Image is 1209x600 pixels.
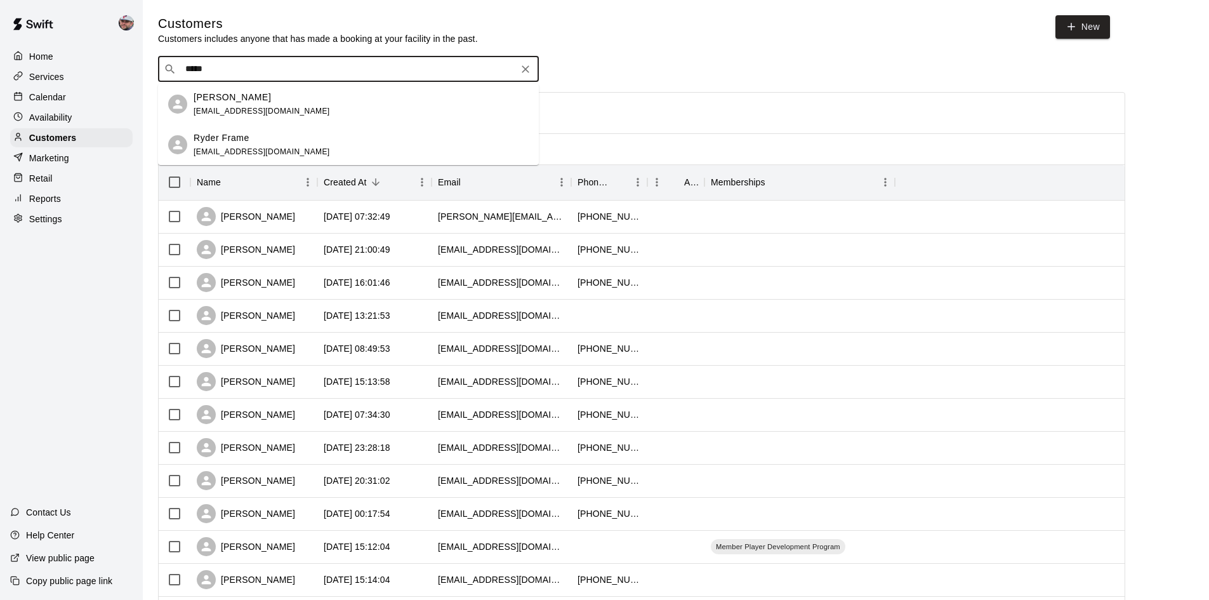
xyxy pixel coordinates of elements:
[29,91,66,103] p: Calendar
[324,342,390,355] div: 2025-09-16 08:49:53
[324,164,367,200] div: Created At
[438,573,565,586] div: derekwagner32@yahoo.com
[298,173,317,192] button: Menu
[324,243,390,256] div: 2025-09-16 21:00:49
[578,164,611,200] div: Phone Number
[10,108,133,127] a: Availability
[10,88,133,107] a: Calendar
[29,131,76,144] p: Customers
[578,342,641,355] div: +16096491212
[197,273,295,292] div: [PERSON_NAME]
[10,210,133,229] a: Settings
[197,164,221,200] div: Name
[324,276,390,289] div: 2025-09-16 16:01:46
[704,164,895,200] div: Memberships
[197,240,295,259] div: [PERSON_NAME]
[647,164,704,200] div: Age
[158,57,539,82] div: Search customers by name or email
[578,408,641,421] div: +16092340862
[578,276,641,289] div: +19732897346
[324,210,390,223] div: 2025-09-17 07:32:49
[611,173,628,191] button: Sort
[765,173,783,191] button: Sort
[324,573,390,586] div: 2025-09-10 15:14:04
[26,575,112,587] p: Copy public page link
[666,173,684,191] button: Sort
[197,438,295,457] div: [PERSON_NAME]
[29,172,53,185] p: Retail
[197,471,295,490] div: [PERSON_NAME]
[194,91,271,104] p: [PERSON_NAME]
[438,210,565,223] div: reese_megan@hotmail.com
[432,164,571,200] div: Email
[10,149,133,168] a: Marketing
[438,276,565,289] div: gandhit28@gmail.com
[158,15,478,32] h5: Customers
[197,306,295,325] div: [PERSON_NAME]
[10,128,133,147] div: Customers
[29,70,64,83] p: Services
[413,173,432,192] button: Menu
[711,164,765,200] div: Memberships
[10,169,133,188] a: Retail
[711,542,845,552] span: Member Player Development Program
[197,504,295,523] div: [PERSON_NAME]
[324,375,390,388] div: 2025-09-15 15:13:58
[10,47,133,66] a: Home
[168,135,187,154] div: Ryder Frame
[197,339,295,358] div: [PERSON_NAME]
[324,507,390,520] div: 2025-09-12 00:17:54
[647,173,666,192] button: Menu
[1055,15,1110,39] a: New
[10,189,133,208] a: Reports
[158,32,478,45] p: Customers includes anyone that has made a booking at your facility in the past.
[578,243,641,256] div: +16098081085
[438,408,565,421] div: jbarnett15b@gmail.com
[197,405,295,424] div: [PERSON_NAME]
[438,375,565,388] div: mbetley1@gmail.com
[578,441,641,454] div: +12159101163
[571,164,647,200] div: Phone Number
[438,164,461,200] div: Email
[684,164,698,200] div: Age
[197,570,295,589] div: [PERSON_NAME]
[194,147,330,156] span: [EMAIL_ADDRESS][DOMAIN_NAME]
[168,95,187,114] div: Matthew Frame
[438,441,565,454] div: madee14@aol.com
[29,192,61,205] p: Reports
[29,213,62,225] p: Settings
[190,164,317,200] div: Name
[221,173,239,191] button: Sort
[578,375,641,388] div: +18568168849
[194,131,249,145] p: Ryder Frame
[461,173,479,191] button: Sort
[324,309,390,322] div: 2025-09-16 13:21:53
[197,372,295,391] div: [PERSON_NAME]
[438,507,565,520] div: leopena55@icloud.com
[324,408,390,421] div: 2025-09-15 07:34:30
[194,107,330,116] span: [EMAIL_ADDRESS][DOMAIN_NAME]
[197,207,295,226] div: [PERSON_NAME]
[438,243,565,256] div: brusbel@yahoo.com
[578,573,641,586] div: +13469465911
[317,164,432,200] div: Created At
[517,60,534,78] button: Clear
[29,152,69,164] p: Marketing
[29,111,72,124] p: Availability
[324,540,390,553] div: 2025-09-11 15:12:04
[26,529,74,542] p: Help Center
[438,342,565,355] div: jjgervasio@yahoo.com
[10,67,133,86] a: Services
[197,537,295,556] div: [PERSON_NAME]
[26,506,71,519] p: Contact Us
[876,173,895,192] button: Menu
[119,15,134,30] img: Alec Silverman
[578,210,641,223] div: +14432269009
[29,50,53,63] p: Home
